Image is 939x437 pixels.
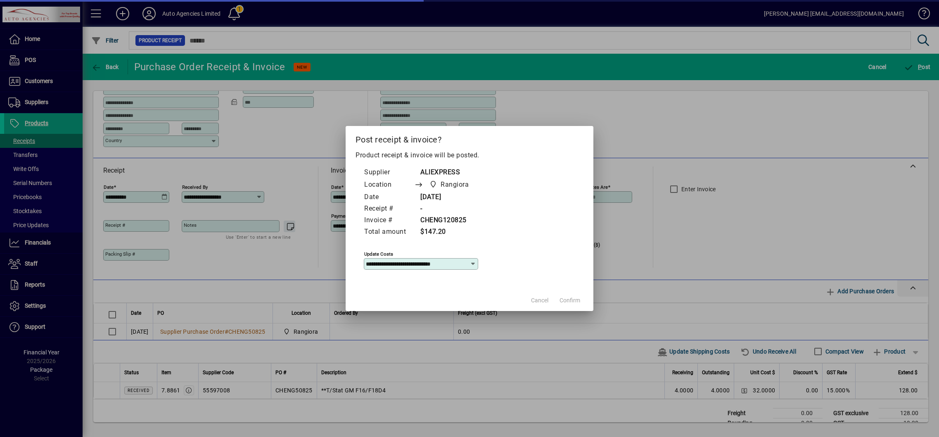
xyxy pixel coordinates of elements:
[441,180,469,190] span: Rangiora
[364,203,414,215] td: Receipt #
[414,226,484,238] td: $147.20
[414,203,484,215] td: -
[414,215,484,226] td: CHENG120825
[414,192,484,203] td: [DATE]
[364,192,414,203] td: Date
[364,178,414,192] td: Location
[364,251,393,257] mat-label: Update costs
[356,150,583,160] p: Product receipt & invoice will be posted.
[346,126,593,150] h2: Post receipt & invoice?
[364,226,414,238] td: Total amount
[427,179,472,190] span: Rangiora
[364,167,414,178] td: Supplier
[364,215,414,226] td: Invoice #
[414,167,484,178] td: ALIEXPRESS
